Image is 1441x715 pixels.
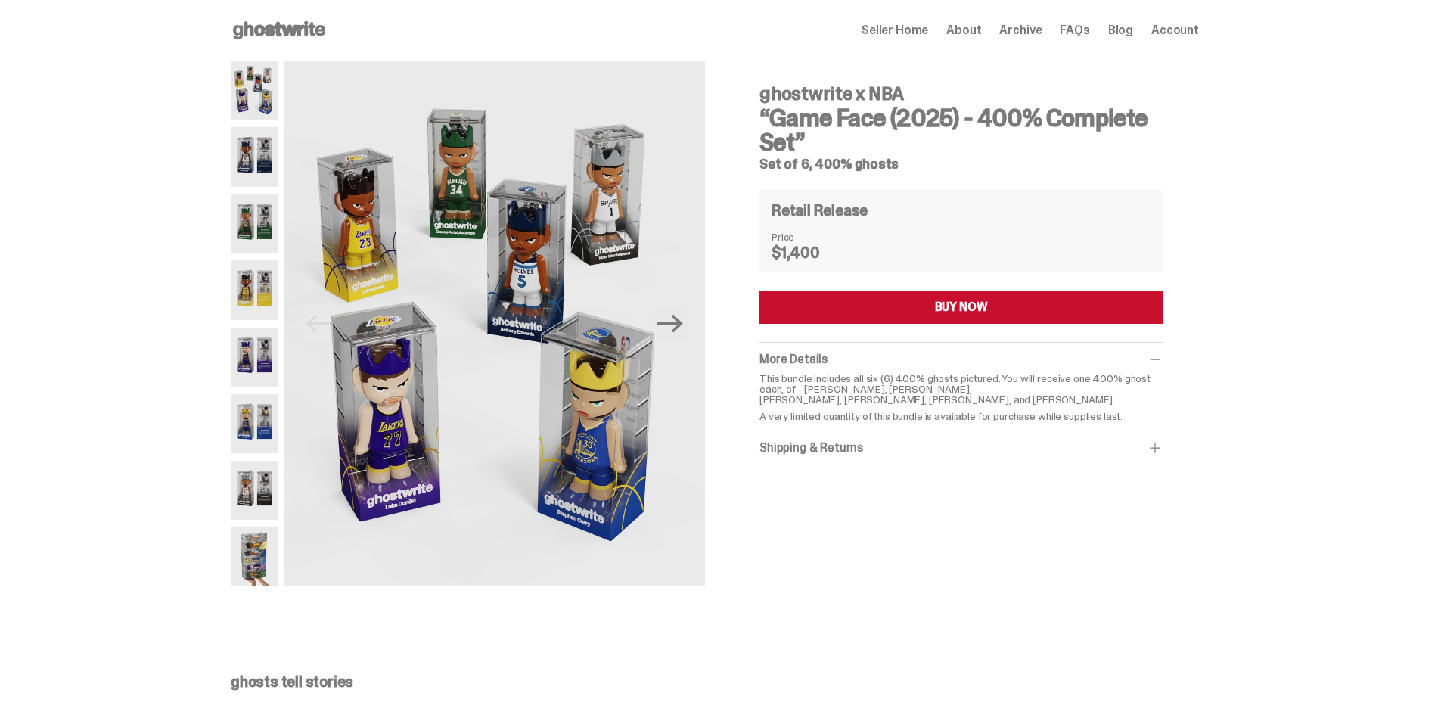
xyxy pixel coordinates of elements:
[772,203,868,218] h4: Retail Release
[654,307,687,340] button: Next
[862,24,928,36] a: Seller Home
[946,24,981,36] a: About
[231,461,278,520] img: NBA-400-HG-Wemby.png
[759,411,1163,421] p: A very limited quantity of this bundle is available for purchase while supplies last.
[759,351,828,367] span: More Details
[759,291,1163,324] button: BUY NOW
[231,260,278,319] img: NBA-400-HG%20Bron.png
[231,194,278,253] img: NBA-400-HG-Giannis.png
[759,440,1163,455] div: Shipping & Returns
[935,301,988,313] div: BUY NOW
[284,61,705,586] img: NBA-400-HG-Main.png
[772,245,847,260] dd: $1,400
[759,157,1163,171] h5: Set of 6, 400% ghosts
[231,127,278,186] img: NBA-400-HG-Ant.png
[759,85,1163,103] h4: ghostwrite x NBA
[1108,24,1133,36] a: Blog
[231,394,278,453] img: NBA-400-HG-Steph.png
[759,373,1163,405] p: This bundle includes all six (6) 400% ghosts pictured. You will receive one 400% ghost each, of -...
[1060,24,1089,36] a: FAQs
[231,61,278,120] img: NBA-400-HG-Main.png
[772,232,847,242] dt: Price
[231,674,1199,689] p: ghosts tell stories
[231,328,278,387] img: NBA-400-HG-Luka.png
[231,527,278,586] img: NBA-400-HG-Scale.png
[999,24,1042,36] a: Archive
[1151,24,1199,36] a: Account
[759,106,1163,154] h3: “Game Face (2025) - 400% Complete Set”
